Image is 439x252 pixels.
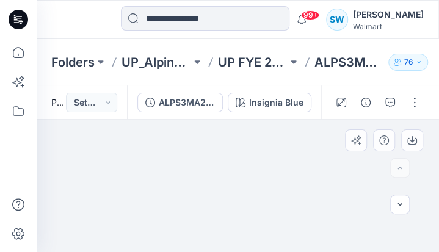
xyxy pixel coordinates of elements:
button: Insignia Blue [228,93,311,112]
div: Walmart [353,22,424,31]
p: ALPS3MA26211_AW TRU PERFORMANCE SHORT- 6” INSEAM [314,54,384,71]
div: [PERSON_NAME] [353,7,424,22]
a: UP_Alpine_D23_Mens Active [122,54,191,71]
button: ALPS3MA26211_AW TRU PERFORMANCE SHORT- 6” INSEAM [137,93,223,112]
span: Posted [DATE] 05:33 by [51,96,66,109]
p: 76 [404,56,413,69]
a: Folders [51,54,95,71]
button: Details [356,93,376,112]
div: Insignia Blue [249,96,303,109]
div: SW [326,9,348,31]
button: 76 [388,54,428,71]
span: 99+ [301,10,319,20]
a: UP FYE 2027 S3 Alpine Men's Active Alpine [218,54,288,71]
div: ALPS3MA26211_AW TRU PERFORMANCE SHORT- 6” INSEAM [159,96,215,109]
